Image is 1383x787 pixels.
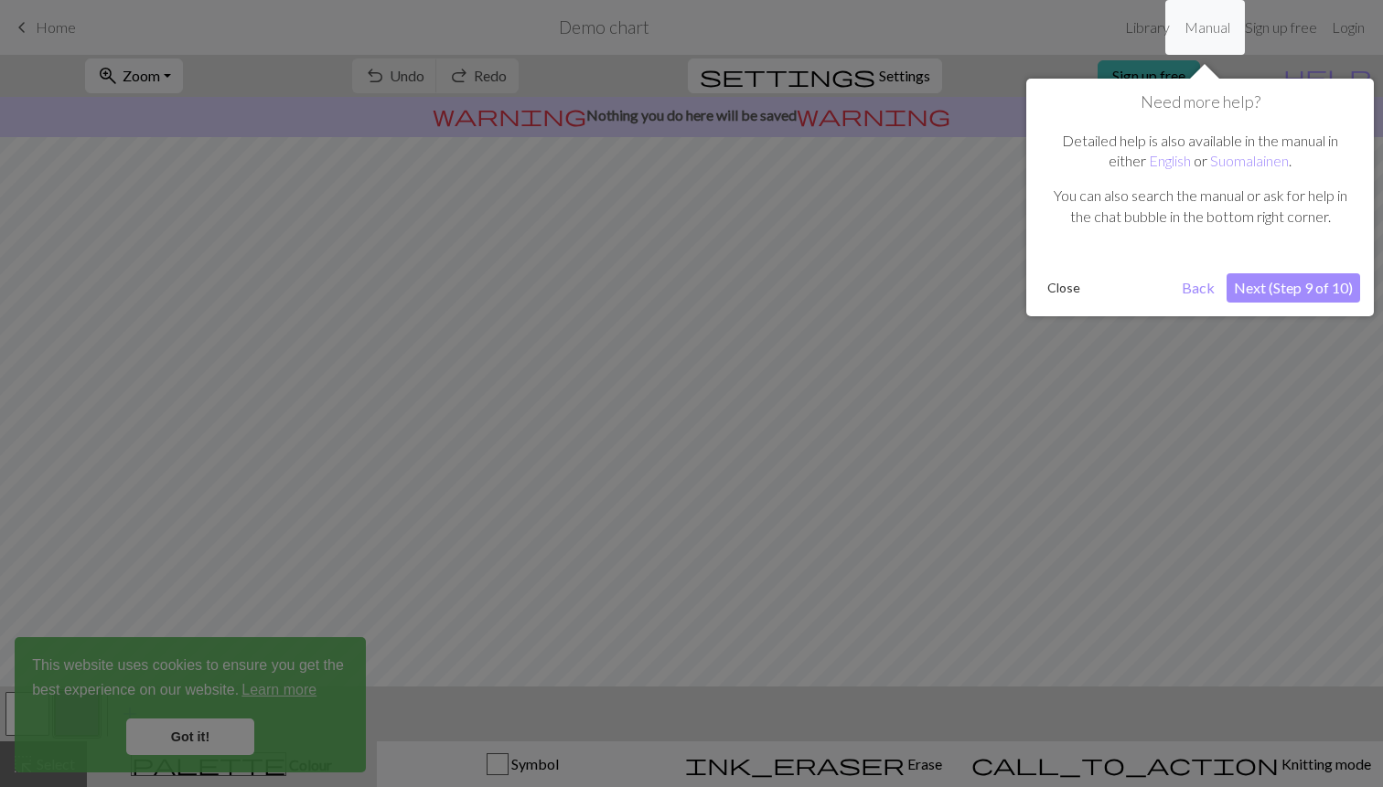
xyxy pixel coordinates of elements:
p: You can also search the manual or ask for help in the chat bubble in the bottom right corner. [1049,186,1351,227]
a: English [1149,152,1191,169]
button: Back [1174,273,1222,303]
button: Next (Step 9 of 10) [1227,273,1360,303]
div: Need more help? [1026,79,1374,316]
a: Suomalainen [1210,152,1289,169]
h1: Need more help? [1040,92,1360,112]
p: Detailed help is also available in the manual in either or . [1049,131,1351,172]
button: Close [1040,274,1088,302]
